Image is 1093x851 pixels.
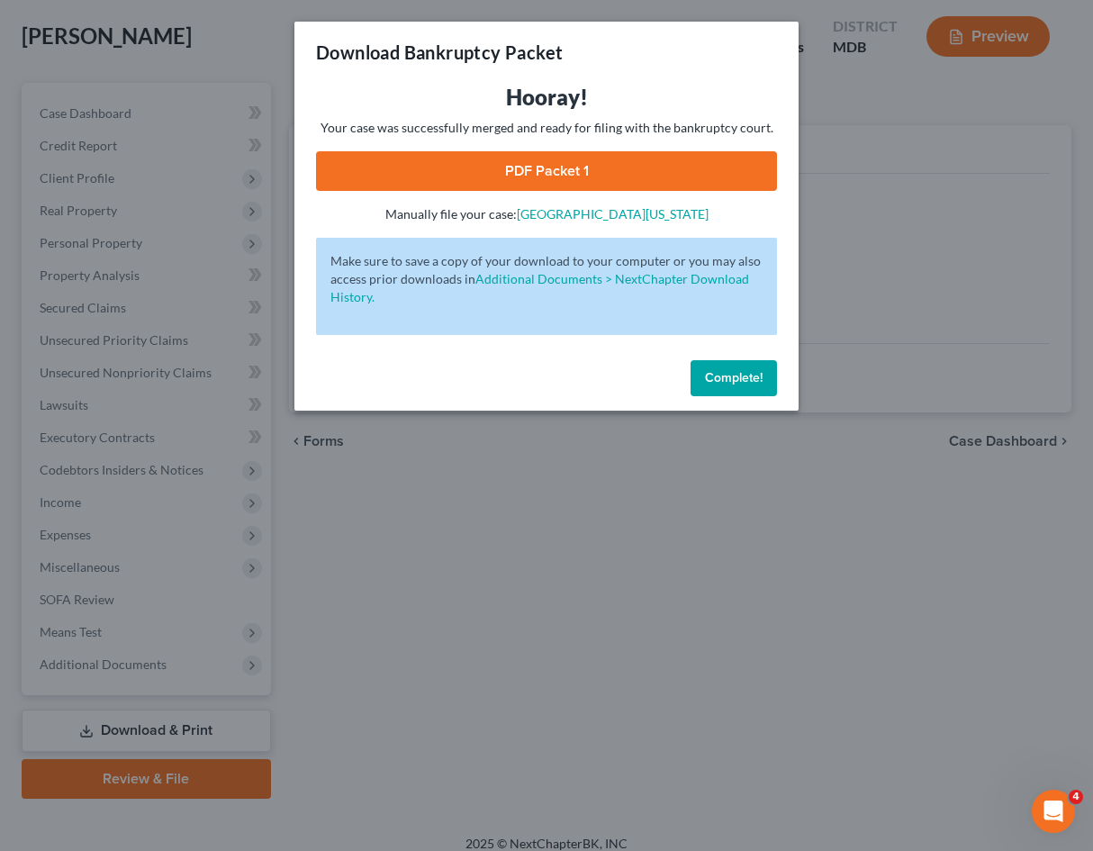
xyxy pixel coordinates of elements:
[330,252,763,306] p: Make sure to save a copy of your download to your computer or you may also access prior downloads in
[330,271,749,304] a: Additional Documents > NextChapter Download History.
[691,360,777,396] button: Complete!
[316,205,777,223] p: Manually file your case:
[316,119,777,137] p: Your case was successfully merged and ready for filing with the bankruptcy court.
[316,151,777,191] a: PDF Packet 1
[1032,790,1075,833] iframe: Intercom live chat
[1069,790,1083,804] span: 4
[316,83,777,112] h3: Hooray!
[517,206,709,222] a: [GEOGRAPHIC_DATA][US_STATE]
[316,40,563,65] h3: Download Bankruptcy Packet
[705,370,763,385] span: Complete!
